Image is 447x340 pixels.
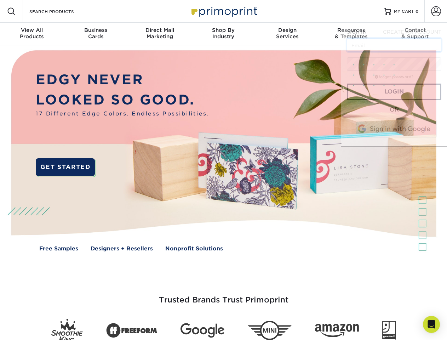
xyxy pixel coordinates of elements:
img: Goodwill [382,321,396,340]
div: OR [347,106,441,114]
a: Nonprofit Solutions [165,245,223,253]
span: Direct Mail [128,27,191,33]
a: Direct MailMarketing [128,23,191,45]
span: 17 Different Edge Colors. Endless Possibilities. [36,110,209,118]
span: SIGN IN [347,29,367,35]
input: SEARCH PRODUCTS..... [29,7,98,16]
h3: Trusted Brands Trust Primoprint [17,278,431,313]
span: Resources [319,27,383,33]
a: forgot password? [375,75,413,79]
span: Shop By [191,27,255,33]
span: CREATE AN ACCOUNT [383,29,441,35]
a: DesignServices [256,23,319,45]
img: Amazon [315,324,359,338]
a: BusinessCards [64,23,127,45]
input: Email [347,38,441,52]
a: Free Samples [39,245,78,253]
span: MY CART [394,8,414,15]
img: Primoprint [188,4,259,19]
p: EDGY NEVER [36,70,209,90]
a: GET STARTED [36,158,95,176]
span: 0 [416,9,419,14]
a: Designers + Resellers [91,245,153,253]
div: Marketing [128,27,191,40]
div: Cards [64,27,127,40]
p: LOOKED SO GOOD. [36,90,209,110]
a: Resources& Templates [319,23,383,45]
div: Services [256,27,319,40]
img: Google [180,323,224,338]
a: Login [347,84,441,100]
a: Shop ByIndustry [191,23,255,45]
span: Design [256,27,319,33]
div: Industry [191,27,255,40]
div: Open Intercom Messenger [423,316,440,333]
span: Business [64,27,127,33]
div: & Templates [319,27,383,40]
